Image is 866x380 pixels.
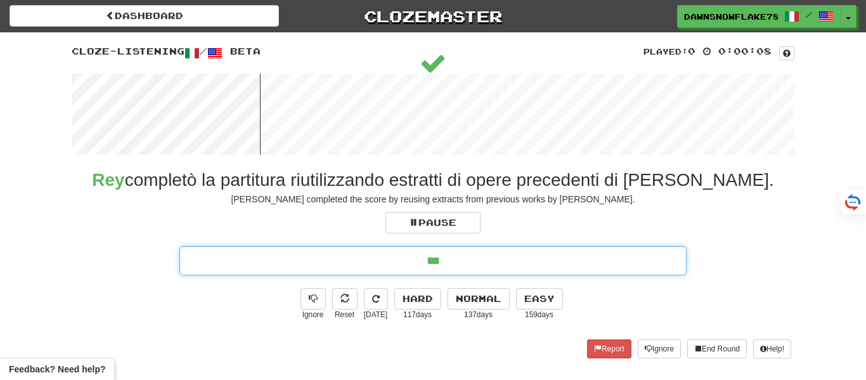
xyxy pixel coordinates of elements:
span: / [806,10,812,19]
button: Easy [516,288,563,310]
div: [PERSON_NAME] completed the score by reusing extracts from previous works by [PERSON_NAME]. [72,193,794,206]
a: DawnSnowflake7819 / [677,5,841,28]
button: Pause [385,212,481,233]
small: 137 days [448,310,510,320]
span: DawnSnowflake7819 [684,11,778,22]
small: 159 days [516,310,563,320]
button: Help! [753,339,791,358]
small: Reset [332,310,358,320]
span: Pause [410,217,456,228]
button: Normal [448,288,510,310]
button: Ignore [638,339,681,358]
button: Hard [394,288,441,310]
button: Report [587,339,631,358]
button: End Round [687,339,747,358]
span: Rey [92,170,124,190]
div: completò la partitura riutilizzando estratti di opere precedenti di [PERSON_NAME]. [72,167,794,193]
span: Open feedback widget [9,363,105,376]
a: Clozemaster [298,5,567,27]
a: Dashboard [10,5,279,27]
small: Ignore [301,310,326,320]
small: [DATE] [364,310,388,320]
small: 117 days [394,310,441,320]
